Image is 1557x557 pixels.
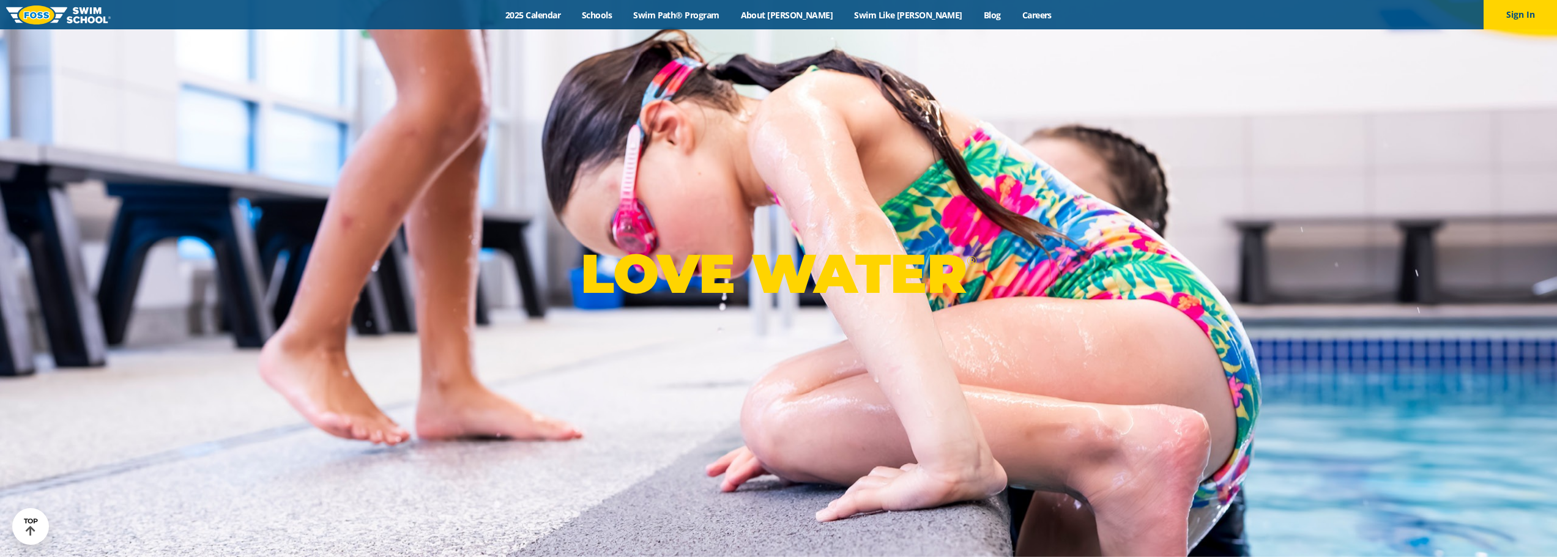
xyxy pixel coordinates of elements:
div: TOP [24,517,38,536]
a: Schools [571,9,623,21]
a: Swim Path® Program [623,9,730,21]
a: Blog [973,9,1011,21]
a: Careers [1011,9,1062,21]
p: LOVE WATER [581,241,976,306]
sup: ® [967,253,976,268]
a: 2025 Calendar [495,9,571,21]
a: Swim Like [PERSON_NAME] [844,9,973,21]
img: FOSS Swim School Logo [6,6,111,24]
a: About [PERSON_NAME] [730,9,844,21]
